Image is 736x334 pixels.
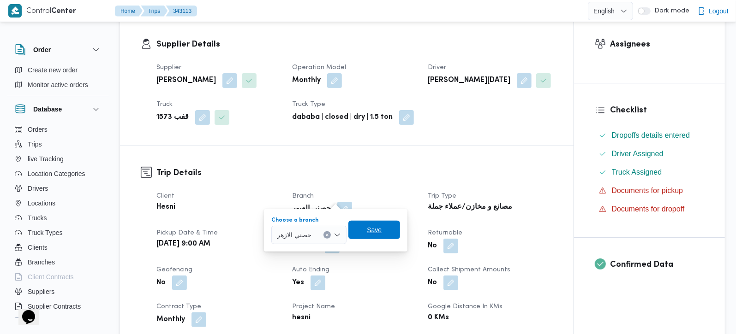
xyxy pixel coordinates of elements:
[28,168,85,179] span: Location Categories
[612,130,690,141] span: Dropoffs details entered
[33,44,51,55] h3: Order
[334,231,341,239] button: Open list of options
[610,38,705,51] h3: Assignees
[11,284,105,299] button: Suppliers
[292,312,311,323] b: hesni
[28,257,55,268] span: Branches
[28,242,48,253] span: Clients
[612,148,664,159] span: Driver Assigned
[428,277,437,288] b: No
[11,255,105,270] button: Branches
[292,101,325,107] span: Truck Type
[28,198,55,209] span: Locations
[11,211,105,225] button: Trucks
[166,6,197,17] button: 343113
[277,229,311,240] span: حصني الازهر
[11,152,105,166] button: live Tracking
[11,270,105,284] button: Client Contracts
[51,8,76,15] b: Center
[11,166,105,181] button: Location Categories
[428,64,446,70] span: Driver
[595,165,705,180] button: Truck Assigned
[292,277,304,288] b: Yes
[612,205,685,213] span: Documents for dropoff
[595,183,705,198] button: Documents for pickup
[271,217,318,224] label: Choose a branch
[156,239,210,250] b: [DATE] 9:00 AM
[709,6,729,17] span: Logout
[156,304,201,310] span: Contract Type
[612,168,662,176] span: Truck Assigned
[11,122,105,137] button: Orders
[28,139,42,150] span: Trips
[610,258,705,271] h3: Confirmed Data
[11,196,105,211] button: Locations
[7,122,109,322] div: Database
[610,104,705,117] h3: Checklist
[428,202,512,213] b: مصانع و مخازن/عملاء جملة
[15,104,102,115] button: Database
[292,267,329,273] span: Auto Ending
[156,167,553,179] h3: Trip Details
[367,224,382,235] span: Save
[11,314,105,328] button: Devices
[11,181,105,196] button: Drivers
[156,267,192,273] span: Geofencing
[7,63,109,96] div: Order
[428,75,510,86] b: [PERSON_NAME][DATE]
[595,146,705,161] button: Driver Assigned
[28,227,62,238] span: Truck Types
[11,137,105,152] button: Trips
[15,44,102,55] button: Order
[292,204,331,215] b: حصني العبور
[28,124,48,135] span: Orders
[348,221,400,239] button: Save
[33,104,62,115] h3: Database
[428,267,510,273] span: Collect Shipment Amounts
[156,101,173,107] span: Truck
[428,312,449,323] b: 0 KMs
[11,240,105,255] button: Clients
[28,271,74,282] span: Client Contracts
[612,185,683,196] span: Documents for pickup
[428,240,437,252] b: No
[428,304,503,310] span: Google distance in KMs
[28,316,51,327] span: Devices
[156,193,174,199] span: Client
[292,64,346,70] span: Operation Model
[292,75,321,86] b: Monthly
[612,131,690,139] span: Dropoffs details entered
[141,6,168,17] button: Trips
[428,230,462,236] span: Returnable
[28,183,48,194] span: Drivers
[11,225,105,240] button: Truck Types
[156,314,185,325] b: Monthly
[8,4,22,18] img: X8yXhbKr1z7QwAAAABJRU5ErkJggg==
[28,286,54,297] span: Suppliers
[612,167,662,178] span: Truck Assigned
[9,297,39,325] iframe: chat widget
[156,230,218,236] span: Pickup date & time
[28,79,88,90] span: Monitor active orders
[595,202,705,217] button: Documents for dropoff
[156,202,175,213] b: Hesni
[612,187,683,194] span: Documents for pickup
[694,2,732,20] button: Logout
[28,301,81,312] span: Supplier Contracts
[28,212,47,223] span: Trucks
[612,204,685,215] span: Documents for dropoff
[11,63,105,77] button: Create new order
[115,6,143,17] button: Home
[292,193,314,199] span: Branch
[156,277,166,288] b: No
[651,7,689,15] span: Dark mode
[156,64,181,70] span: Supplier
[292,304,335,310] span: Project Name
[156,38,553,51] h3: Supplier Details
[28,153,64,164] span: live Tracking
[612,150,664,158] span: Driver Assigned
[11,299,105,314] button: Supplier Contracts
[156,112,189,123] b: 1573 قفب
[11,77,105,92] button: Monitor active orders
